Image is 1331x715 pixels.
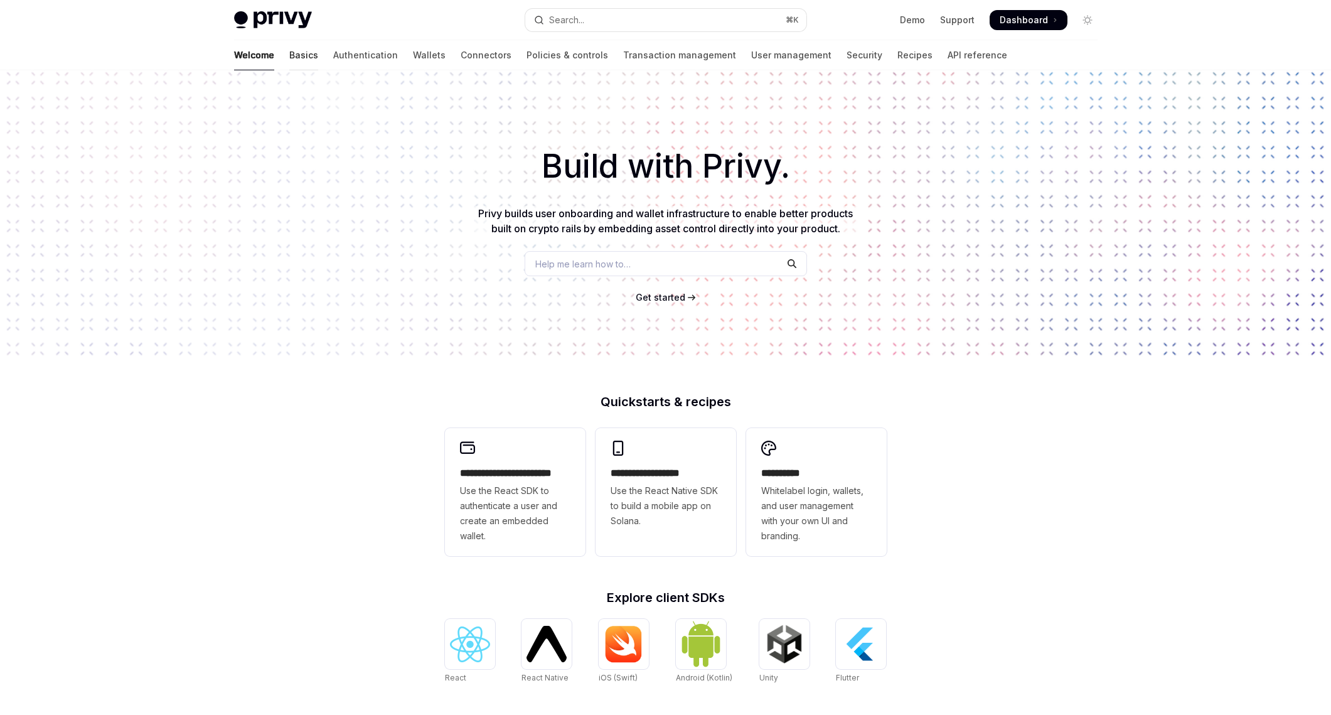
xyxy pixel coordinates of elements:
span: Use the React Native SDK to build a mobile app on Solana. [611,483,721,529]
a: UnityUnity [759,619,810,684]
span: React [445,673,466,682]
a: Dashboard [990,10,1067,30]
a: User management [751,40,831,70]
a: Security [847,40,882,70]
a: ReactReact [445,619,495,684]
a: FlutterFlutter [836,619,886,684]
h1: Build with Privy. [20,142,1311,191]
span: Unity [759,673,778,682]
span: React Native [521,673,569,682]
a: Policies & controls [527,40,608,70]
a: Support [940,14,975,26]
a: Transaction management [623,40,736,70]
a: Authentication [333,40,398,70]
div: Search... [549,13,584,28]
span: Dashboard [1000,14,1048,26]
span: Flutter [836,673,859,682]
img: React [450,626,490,662]
a: React NativeReact Native [521,619,572,684]
button: Open search [525,9,806,31]
img: React Native [527,626,567,662]
a: Basics [289,40,318,70]
h2: Explore client SDKs [445,591,887,604]
a: **** **** **** ***Use the React Native SDK to build a mobile app on Solana. [596,428,736,556]
span: ⌘ K [786,15,799,25]
a: **** *****Whitelabel login, wallets, and user management with your own UI and branding. [746,428,887,556]
a: Android (Kotlin)Android (Kotlin) [676,619,732,684]
span: Privy builds user onboarding and wallet infrastructure to enable better products built on crypto ... [478,207,853,235]
img: Android (Kotlin) [681,620,721,667]
button: Toggle dark mode [1077,10,1098,30]
span: Use the React SDK to authenticate a user and create an embedded wallet. [460,483,570,544]
a: Wallets [413,40,446,70]
a: iOS (Swift)iOS (Swift) [599,619,649,684]
img: Flutter [841,624,881,664]
img: Unity [764,624,804,664]
span: Get started [636,292,685,303]
a: Get started [636,291,685,304]
h2: Quickstarts & recipes [445,395,887,408]
a: API reference [948,40,1007,70]
a: Connectors [461,40,511,70]
span: Help me learn how to… [535,257,631,271]
span: Android (Kotlin) [676,673,732,682]
a: Welcome [234,40,274,70]
a: Demo [900,14,925,26]
img: light logo [234,11,312,29]
img: iOS (Swift) [604,625,644,663]
span: Whitelabel login, wallets, and user management with your own UI and branding. [761,483,872,544]
span: iOS (Swift) [599,673,638,682]
a: Recipes [897,40,933,70]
